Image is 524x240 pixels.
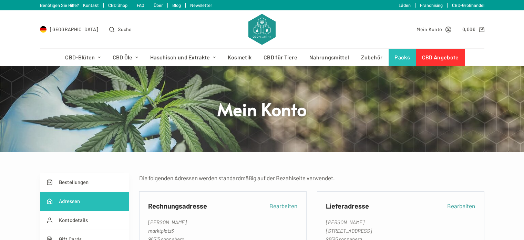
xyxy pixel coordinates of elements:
a: Läden [399,2,411,8]
a: Kontodetails [40,211,129,230]
a: Bearbeiten [447,201,475,211]
nav: Header-Menü [59,49,465,66]
a: Mein Konto [417,25,451,33]
a: Franchising [420,2,443,8]
a: CBD für Tiere [258,49,304,66]
h1: Mein Konto [133,98,391,120]
img: DE Flag [40,26,47,33]
a: FAQ [137,2,144,8]
a: Benötigen Sie Hilfe? Kontakt [40,2,99,8]
span: Mein Konto [417,25,442,33]
a: Bearbeiten [269,201,297,211]
a: CBD-Blüten [59,49,106,66]
p: Die folgenden Adressen werden standardmäßig auf der Bezahlseite verwendet. [139,173,484,183]
a: Newsletter [190,2,212,8]
a: Zubehör [355,49,389,66]
a: Shopping cart [462,25,484,33]
span: € [472,26,475,32]
a: Blog [172,2,181,8]
a: CBD-Großhandel [452,2,484,8]
a: Haschisch und Extrakte [144,49,222,66]
bdi: 0,00 [462,26,476,32]
span: [GEOGRAPHIC_DATA] [50,25,98,33]
h3: Lieferadresse [326,201,369,211]
img: CBD Alchemy [248,14,275,45]
a: Nahrungsmittel [304,49,355,66]
a: Adressen [40,192,129,211]
a: Bestellungen [40,173,129,192]
button: Open search form [109,25,132,33]
h3: Rechnungsadresse [148,201,207,211]
span: Suche [118,25,132,33]
a: CBD Shop [108,2,127,8]
a: Über [154,2,163,8]
a: CBD Öle [106,49,144,66]
a: Kosmetik [222,49,257,66]
a: Packs [389,49,416,66]
a: Select Country [40,25,99,33]
a: CBD Angebote [416,49,465,66]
